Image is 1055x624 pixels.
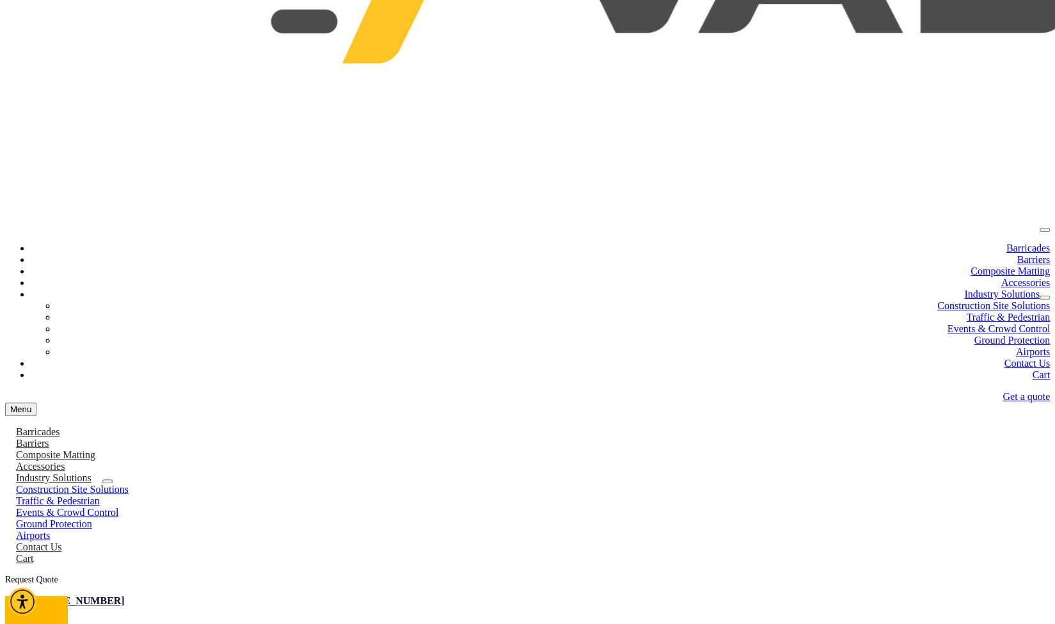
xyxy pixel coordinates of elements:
[974,335,1050,346] a: Ground Protection
[1040,228,1050,232] button: menu toggle
[1040,296,1050,300] button: dropdown toggle
[5,507,129,518] a: Events & Crowd Control
[5,438,60,449] a: Barriers
[1016,346,1050,357] a: Airports
[5,403,36,416] button: menu toggle
[5,461,75,472] a: Accessories
[5,553,45,564] a: Cart
[966,312,1050,323] a: Traffic & Pedestrian
[5,530,61,541] a: Airports
[1032,369,1050,380] a: Cart
[1004,358,1050,369] a: Contact Us
[5,472,102,483] a: Industry Solutions
[5,541,73,552] a: Contact Us
[5,518,103,529] a: Ground Protection
[5,426,70,437] a: Barricades
[102,479,113,483] button: dropdown toggle
[8,588,36,616] div: Accessibility Menu
[1003,391,1050,402] a: Get a quote
[948,323,1050,334] a: Events & Crowd Control
[5,484,139,495] a: Construction Site Solutions
[964,289,1040,300] a: Industry Solutions
[5,575,1050,585] div: Request Quote
[31,595,125,606] a: [PHONE_NUMBER]
[1001,277,1050,288] a: Accessories
[1017,254,1050,265] a: Barriers
[10,404,31,414] span: Menu
[971,266,1050,276] a: Composite Matting
[5,495,111,506] a: Traffic & Pedestrian
[1006,243,1050,253] a: Barricades
[937,300,1050,311] a: Construction Site Solutions
[5,449,106,460] a: Composite Matting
